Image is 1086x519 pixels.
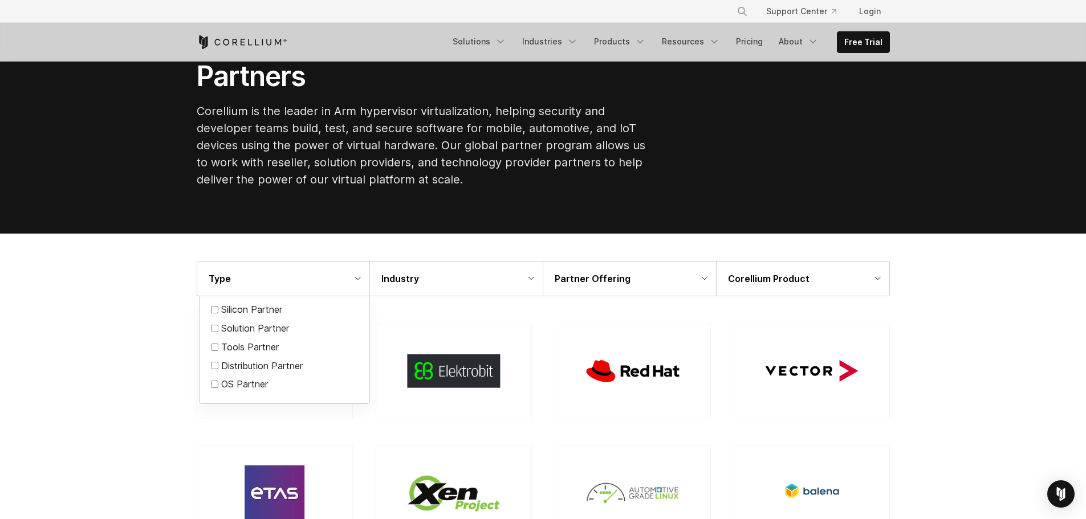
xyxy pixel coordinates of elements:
label: Distribution Partner [221,359,303,373]
strong: Industry [381,273,419,284]
strong: Corellium Product [728,273,810,284]
label: Tools Partner [221,341,279,354]
strong: Partner Offering [555,273,631,284]
label: Solution Partner [221,322,289,335]
div: Open Intercom Messenger [1047,480,1075,508]
label: Silicon Partner [221,303,282,316]
label: OS Partner [221,378,268,391]
strong: Type [209,273,231,284]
